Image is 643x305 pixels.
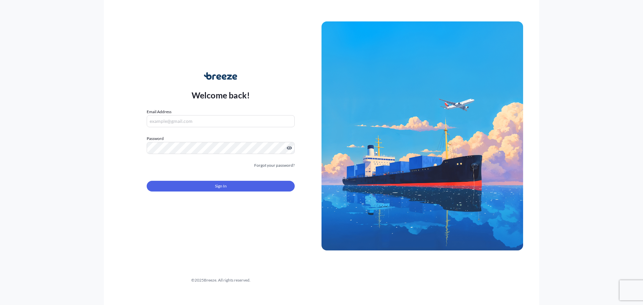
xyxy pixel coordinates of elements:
label: Email Address [147,108,171,115]
span: Sign In [215,183,227,189]
button: Show password [287,145,292,151]
img: Ship illustration [321,21,523,250]
a: Forgot your password? [254,162,295,169]
label: Password [147,135,295,142]
p: Welcome back! [192,90,250,100]
input: example@gmail.com [147,115,295,127]
button: Sign In [147,181,295,192]
div: © 2025 Breeze. All rights reserved. [120,277,321,284]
